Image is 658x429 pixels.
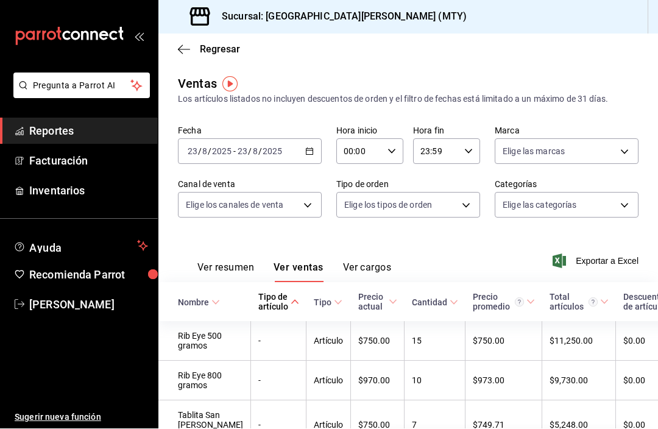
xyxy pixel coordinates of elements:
[178,44,240,55] button: Regresar
[178,75,217,93] div: Ventas
[198,147,202,157] span: /
[29,267,148,283] span: Recomienda Parrot
[33,80,131,93] span: Pregunta a Parrot AI
[336,127,403,135] label: Hora inicio
[212,10,467,24] h3: Sucursal: [GEOGRAPHIC_DATA][PERSON_NAME] (MTY)
[178,298,220,308] span: Nombre
[29,153,148,169] span: Facturación
[412,298,447,308] div: Cantidad
[589,298,598,307] svg: El total artículos considera cambios de precios en los artículos así como costos adicionales por ...
[178,127,322,135] label: Fecha
[343,262,392,283] button: Ver cargos
[465,361,542,401] td: $973.00
[262,147,283,157] input: ----
[550,292,598,312] div: Total artículos
[503,199,577,211] span: Elige las categorías
[336,180,480,189] label: Tipo de orden
[13,73,150,99] button: Pregunta a Parrot AI
[351,322,405,361] td: $750.00
[158,361,251,401] td: Rib Eye 800 gramos
[178,298,209,308] div: Nombre
[358,292,386,312] div: Precio actual
[405,322,465,361] td: 15
[274,262,324,283] button: Ver ventas
[503,146,565,158] span: Elige las marcas
[306,322,351,361] td: Artículo
[197,262,391,283] div: navigation tabs
[233,147,236,157] span: -
[251,322,306,361] td: -
[258,292,288,312] div: Tipo de artículo
[200,44,240,55] span: Regresar
[542,361,616,401] td: $9,730.00
[186,199,283,211] span: Elige los canales de venta
[158,322,251,361] td: Rib Eye 500 gramos
[237,147,248,157] input: --
[351,361,405,401] td: $970.00
[29,297,148,313] span: [PERSON_NAME]
[314,298,342,308] span: Tipo
[550,292,609,312] span: Total artículos
[251,361,306,401] td: -
[202,147,208,157] input: --
[542,322,616,361] td: $11,250.00
[208,147,211,157] span: /
[15,411,148,424] span: Sugerir nueva función
[29,183,148,199] span: Inventarios
[29,239,132,253] span: Ayuda
[306,361,351,401] td: Artículo
[258,292,299,312] span: Tipo de artículo
[222,77,238,92] img: Tooltip marker
[473,292,524,312] div: Precio promedio
[252,147,258,157] input: --
[412,298,458,308] span: Cantidad
[405,361,465,401] td: 10
[178,180,322,189] label: Canal de venta
[495,180,639,189] label: Categorías
[358,292,397,312] span: Precio actual
[473,292,535,312] span: Precio promedio
[211,147,232,157] input: ----
[9,88,150,101] a: Pregunta a Parrot AI
[314,298,331,308] div: Tipo
[178,93,639,106] div: Los artículos listados no incluyen descuentos de orden y el filtro de fechas está limitado a un m...
[413,127,480,135] label: Hora fin
[515,298,524,307] svg: Precio promedio = Total artículos / cantidad
[344,199,432,211] span: Elige los tipos de orden
[495,127,639,135] label: Marca
[248,147,252,157] span: /
[29,123,148,140] span: Reportes
[134,32,144,41] button: open_drawer_menu
[197,262,254,283] button: Ver resumen
[465,322,542,361] td: $750.00
[258,147,262,157] span: /
[187,147,198,157] input: --
[555,254,639,269] button: Exportar a Excel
